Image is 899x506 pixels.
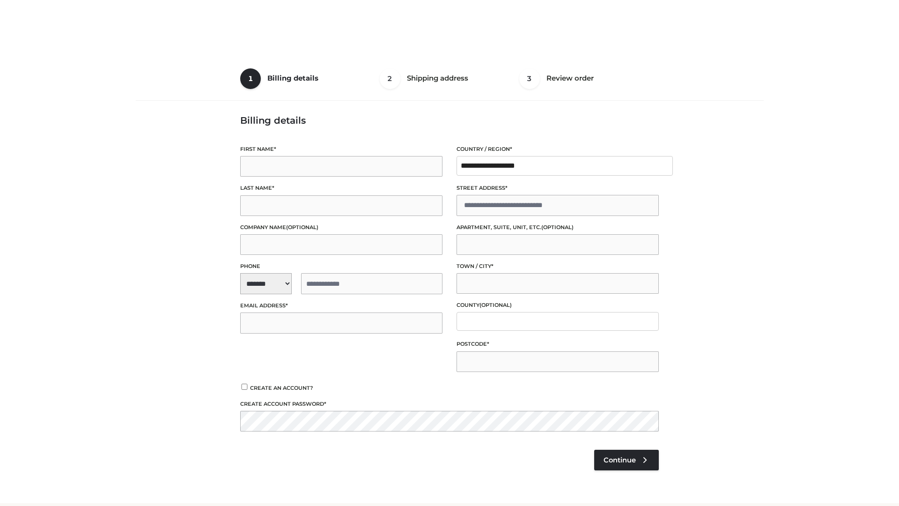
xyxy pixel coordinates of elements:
label: Email address [240,301,442,310]
span: 1 [240,68,261,89]
span: 2 [380,68,400,89]
a: Continue [594,450,659,470]
label: Last name [240,184,442,193]
label: Create account password [240,400,659,409]
label: First name [240,145,442,154]
label: Street address [457,184,659,193]
span: Review order [546,74,594,82]
label: Phone [240,262,442,271]
span: (optional) [541,224,574,231]
h3: Billing details [240,115,659,126]
label: Apartment, suite, unit, etc. [457,223,659,232]
span: Continue [604,456,636,464]
label: County [457,301,659,310]
input: Create an account? [240,384,249,390]
label: Company name [240,223,442,232]
label: Town / City [457,262,659,271]
span: Create an account? [250,385,313,391]
span: (optional) [479,302,512,308]
span: Shipping address [407,74,468,82]
span: 3 [519,68,540,89]
label: Country / Region [457,145,659,154]
label: Postcode [457,340,659,349]
span: Billing details [267,74,318,82]
span: (optional) [286,224,318,231]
